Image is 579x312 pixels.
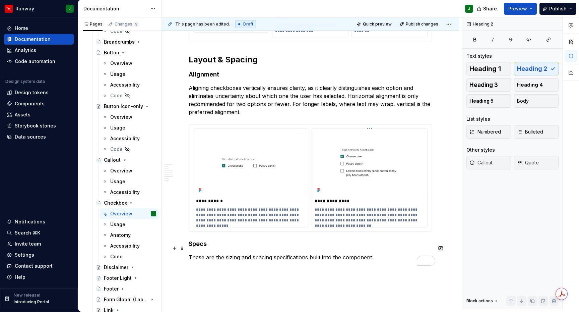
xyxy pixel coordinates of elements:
span: Heading 3 [469,82,498,88]
div: Callout [104,157,121,163]
span: Preview [508,5,527,12]
div: Anatomy [110,232,131,239]
span: Quick preview [363,21,392,27]
div: Block actions [466,296,499,306]
a: Storybook stories [4,120,74,131]
button: Heading 5 [466,94,511,108]
div: Code automation [15,58,55,65]
a: Usage [100,176,159,187]
a: Code [100,251,159,262]
h4: Alignment [189,70,432,79]
span: Body [517,98,529,104]
span: Callout [469,159,493,166]
span: Heading 1 [469,65,501,72]
span: Publish changes [406,21,438,27]
div: Overview [110,167,132,174]
button: Share [473,3,501,15]
a: Components [4,98,74,109]
p: These are the sizing and spacing specifications built into the component. [189,253,432,261]
span: Publish [549,5,567,12]
div: Changes [115,21,139,27]
button: Bulleted [514,125,559,139]
p: Introducing Portal [14,299,49,305]
div: Runway [15,5,34,12]
div: Accessibility [110,135,140,142]
div: Usage [110,178,125,185]
a: Code [100,26,159,37]
a: Code [100,144,159,155]
a: Data sources [4,132,74,142]
div: Code [110,253,123,260]
button: Publish changes [397,19,441,29]
a: Overview [100,58,159,69]
div: Footer Light [104,275,132,281]
span: Heading 5 [469,98,494,104]
div: Documentation [15,36,51,43]
span: Numbered [469,128,501,135]
div: Overview [110,210,132,217]
button: Search ⌘K [4,227,74,238]
div: Breadcrumbs [104,39,135,45]
div: Storybook stories [15,122,56,129]
a: Checkbox [93,198,159,208]
a: Analytics [4,45,74,56]
div: Footer [104,285,119,292]
span: Bulleted [517,128,543,135]
span: Quote [517,159,539,166]
div: Usage [110,221,125,228]
span: 9 [134,21,139,27]
div: Block actions [466,298,493,304]
button: Body [514,94,559,108]
div: Overview [110,114,132,120]
p: New release! [14,293,40,298]
div: Contact support [15,263,53,269]
span: Draft [243,21,253,27]
button: Numbered [466,125,511,139]
a: Button [93,47,159,58]
div: Search ⌘K [15,229,40,236]
div: Home [15,25,28,32]
div: J [153,210,154,217]
div: Notifications [15,218,45,225]
a: Code [100,90,159,101]
span: This page has been edited. [175,21,230,27]
button: Preview [504,3,537,15]
div: Pages [83,21,103,27]
a: Home [4,23,74,34]
a: Code automation [4,56,74,67]
div: Usage [110,124,125,131]
button: Contact support [4,261,74,271]
div: Data sources [15,134,46,140]
div: Analytics [15,47,36,54]
div: Other styles [466,147,495,153]
button: Callout [466,156,511,169]
div: Design system data [5,79,45,84]
a: Accessibility [100,241,159,251]
a: OverviewJ [100,208,159,219]
div: Invite team [15,241,41,247]
a: Invite team [4,239,74,249]
a: Overview [100,165,159,176]
a: Accessibility [100,80,159,90]
a: Accessibility [100,133,159,144]
div: J [468,6,470,11]
div: Overview [110,60,132,67]
a: Overview [100,112,159,122]
div: Checkbox [104,200,127,206]
span: Heading 4 [517,82,543,88]
a: Accessibility [100,187,159,198]
a: Footer Light [93,273,159,283]
a: Disclaimer [93,262,159,273]
a: Callout [93,155,159,165]
button: Notifications [4,216,74,227]
button: Heading 4 [514,78,559,92]
button: Help [4,272,74,282]
button: Heading 3 [466,78,511,92]
p: Aligning checkboxes vertically ensures clarity, as it clearly distinguishes each option and elimi... [189,84,432,116]
div: Design tokens [15,89,49,96]
div: Settings [15,252,34,258]
div: Usage [110,71,125,77]
h4: Specs [189,240,432,248]
div: Assets [15,111,30,118]
button: RunwayJ [1,1,76,16]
